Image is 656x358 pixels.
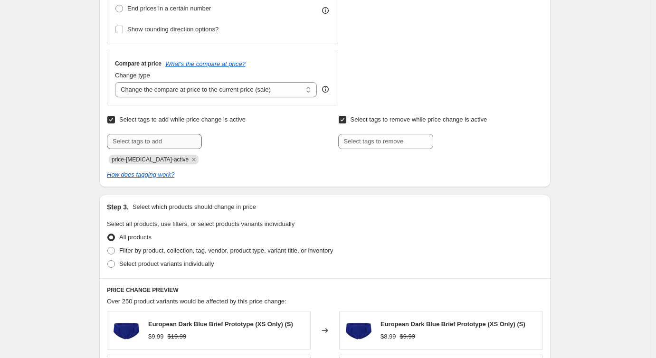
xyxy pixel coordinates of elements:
[119,234,152,241] span: All products
[165,60,246,67] button: What's the compare at price?
[107,171,174,178] a: How does tagging work?
[344,316,373,345] img: 711841530921_barkblue_1_80x.jpg
[190,155,198,164] button: Remove price-change-job-active
[107,134,202,149] input: Select tags to add
[168,332,187,341] strike: $19.99
[321,85,330,94] div: help
[107,220,295,227] span: Select all products, use filters, or select products variants individually
[115,72,150,79] span: Change type
[400,332,416,341] strike: $9.99
[351,116,487,123] span: Select tags to remove while price change is active
[119,260,214,267] span: Select product variants individually
[148,332,164,341] div: $9.99
[119,116,246,123] span: Select tags to add while price change is active
[107,298,286,305] span: Over 250 product variants would be affected by this price change:
[107,286,543,294] h6: PRICE CHANGE PREVIEW
[380,320,525,328] span: European Dark Blue Brief Prototype (XS Only) (S)
[338,134,433,149] input: Select tags to remove
[115,60,162,67] h3: Compare at price
[112,156,189,163] span: price-change-job-active
[127,5,211,12] span: End prices in a certain number
[127,26,219,33] span: Show rounding direction options?
[112,316,141,345] img: 711841530921_barkblue_1_80x.jpg
[148,320,293,328] span: European Dark Blue Brief Prototype (XS Only) (S)
[119,247,333,254] span: Filter by product, collection, tag, vendor, product type, variant title, or inventory
[133,202,256,212] p: Select which products should change in price
[380,332,396,341] div: $8.99
[107,202,129,212] h2: Step 3.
